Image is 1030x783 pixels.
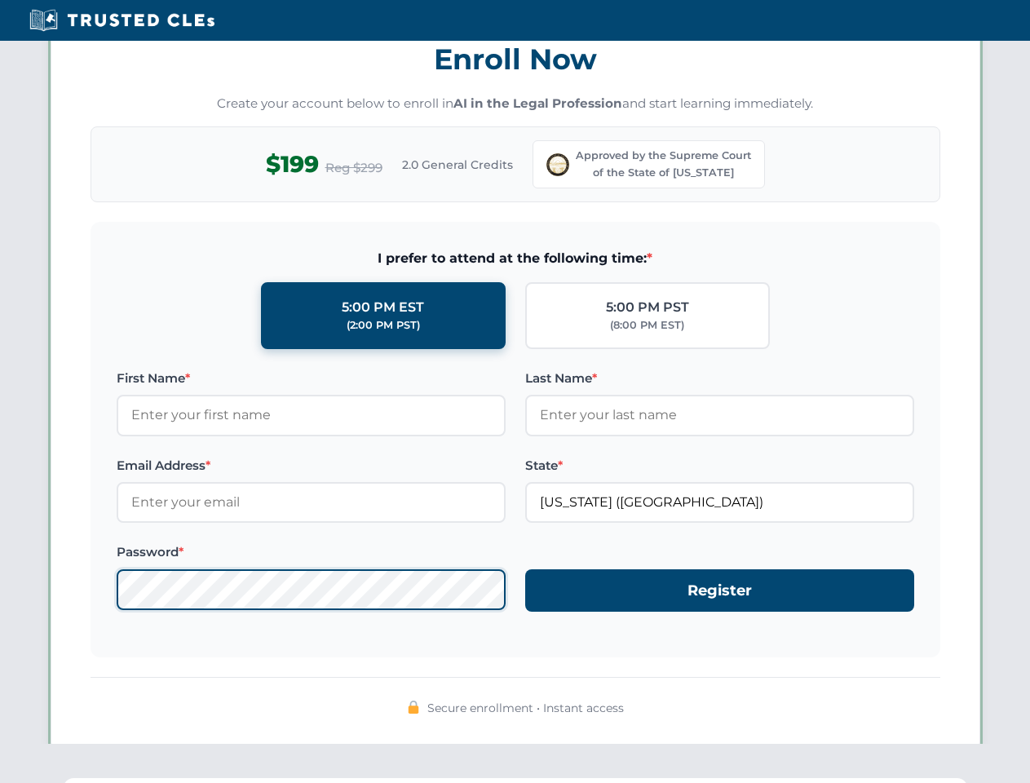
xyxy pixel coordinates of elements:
[402,156,513,174] span: 2.0 General Credits
[91,33,940,85] h3: Enroll Now
[117,456,506,476] label: Email Address
[453,95,622,111] strong: AI in the Legal Profession
[525,456,914,476] label: State
[347,317,420,334] div: (2:00 PM PST)
[525,395,914,436] input: Enter your last name
[606,297,689,318] div: 5:00 PM PST
[407,701,420,714] img: 🔒
[610,317,684,334] div: (8:00 PM EST)
[325,158,382,178] span: Reg $299
[24,8,219,33] img: Trusted CLEs
[427,699,624,717] span: Secure enrollment • Instant access
[525,569,914,613] button: Register
[117,542,506,562] label: Password
[546,153,569,176] img: Supreme Court of Ohio
[576,148,751,181] span: Approved by the Supreme Court of the State of [US_STATE]
[266,146,319,183] span: $199
[117,395,506,436] input: Enter your first name
[117,248,914,269] span: I prefer to attend at the following time:
[91,95,940,113] p: Create your account below to enroll in and start learning immediately.
[117,482,506,523] input: Enter your email
[525,482,914,523] input: Ohio (OH)
[525,369,914,388] label: Last Name
[117,369,506,388] label: First Name
[342,297,424,318] div: 5:00 PM EST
